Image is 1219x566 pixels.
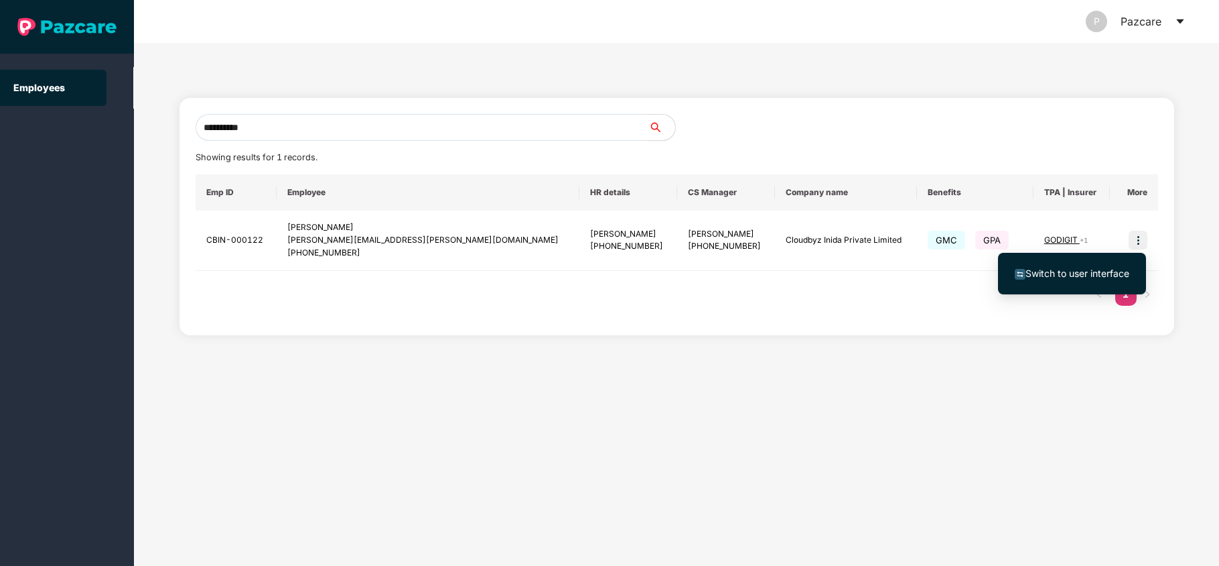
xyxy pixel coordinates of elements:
[1129,231,1147,249] img: icon
[196,174,277,211] th: Emp ID
[648,114,676,141] button: search
[1025,268,1129,279] span: Switch to user interface
[1015,269,1025,280] img: svg+xml;base64,PHN2ZyB4bWxucz0iaHR0cDovL3d3dy53My5vcmcvMjAwMC9zdmciIHdpZHRoPSIxNiIgaGVpZ2h0PSIxNi...
[287,247,569,260] div: [PHONE_NUMBER]
[677,174,775,211] th: CS Manager
[1137,284,1158,306] button: right
[1175,16,1186,27] span: caret-down
[1137,284,1158,306] li: Next Page
[590,228,666,241] div: [PERSON_NAME]
[917,174,1033,211] th: Benefits
[590,240,666,253] div: [PHONE_NUMBER]
[1033,174,1110,211] th: TPA | Insurer
[13,82,65,93] a: Employees
[1143,290,1151,298] span: right
[196,211,277,271] td: CBIN-000122
[775,211,917,271] td: Cloudbyz Inida Private Limited
[1094,11,1100,32] span: P
[648,122,675,133] span: search
[1044,235,1080,245] span: GODIGIT
[688,228,764,241] div: [PERSON_NAME]
[287,234,569,247] div: [PERSON_NAME][EMAIL_ADDRESS][PERSON_NAME][DOMAIN_NAME]
[775,174,917,211] th: Company name
[196,152,317,162] span: Showing results for 1 records.
[579,174,677,211] th: HR details
[277,174,579,211] th: Employee
[928,231,965,249] span: GMC
[688,240,764,253] div: [PHONE_NUMBER]
[287,221,569,234] div: [PERSON_NAME]
[975,231,1009,249] span: GPA
[1080,236,1088,244] span: + 1
[1110,174,1158,211] th: More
